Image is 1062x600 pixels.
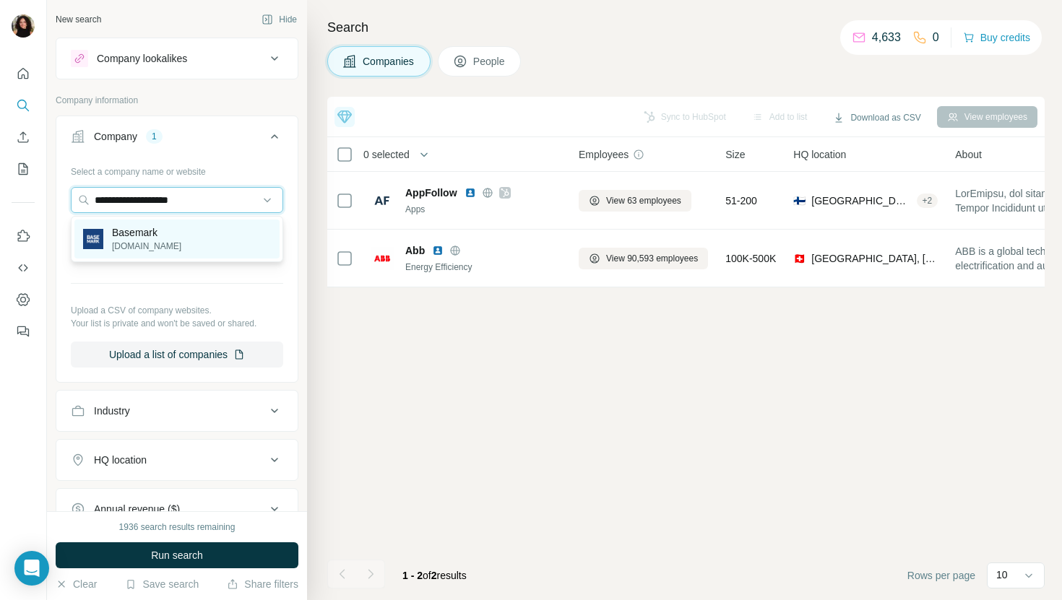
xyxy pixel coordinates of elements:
button: Buy credits [963,27,1030,48]
button: My lists [12,156,35,182]
span: [GEOGRAPHIC_DATA], [GEOGRAPHIC_DATA] [811,251,938,266]
div: Industry [94,404,130,418]
button: View 63 employees [579,190,691,212]
span: Companies [363,54,415,69]
div: Annual revenue ($) [94,502,180,516]
button: Enrich CSV [12,124,35,150]
div: + 2 [917,194,938,207]
span: AppFollow [405,186,457,200]
button: Upload a list of companies [71,342,283,368]
p: [DOMAIN_NAME] [112,240,181,253]
div: 1 [146,130,163,143]
p: Company information [56,94,298,107]
span: Size [725,147,745,162]
button: Annual revenue ($) [56,492,298,526]
div: Select a company name or website [71,160,283,178]
span: 🇨🇭 [793,251,806,266]
h4: Search [327,17,1045,38]
span: [GEOGRAPHIC_DATA], [GEOGRAPHIC_DATA] [811,194,910,208]
p: Upload a CSV of company websites. [71,304,283,317]
p: 10 [996,568,1008,582]
div: HQ location [94,453,147,467]
span: Employees [579,147,629,162]
span: 100K-500K [725,251,776,266]
p: 4,633 [872,29,901,46]
div: New search [56,13,101,26]
button: Clear [56,577,97,591]
span: View 90,593 employees [606,252,698,265]
p: Basemark [112,225,181,240]
span: 0 selected [363,147,410,162]
img: Logo of Abb [371,247,394,270]
button: Save search [125,577,199,591]
button: View 90,593 employees [579,248,708,269]
span: View 63 employees [606,194,681,207]
span: Rows per page [907,568,975,583]
button: Quick start [12,61,35,87]
span: 🇫🇮 [793,194,806,208]
div: Open Intercom Messenger [14,551,49,586]
img: Basemark [83,229,103,249]
button: Feedback [12,318,35,344]
button: Search [12,92,35,118]
span: About [955,147,982,162]
button: Use Surfe on LinkedIn [12,223,35,249]
img: LinkedIn logo [432,245,444,256]
span: Run search [151,548,203,562]
button: Run search [56,542,298,568]
div: Company [94,129,137,144]
button: Hide [251,9,307,30]
div: Energy Efficiency [405,261,561,274]
span: 2 [431,570,437,581]
button: Dashboard [12,287,35,313]
span: results [402,570,467,581]
img: Logo of AppFollow [371,189,394,212]
div: Company lookalikes [97,51,187,66]
button: Use Surfe API [12,255,35,281]
img: LinkedIn logo [465,187,476,199]
button: HQ location [56,443,298,477]
button: Share filters [227,577,298,591]
p: 0 [933,29,939,46]
span: Abb [405,243,425,258]
span: of [423,570,431,581]
p: Your list is private and won't be saved or shared. [71,317,283,330]
button: Company1 [56,119,298,160]
button: Company lookalikes [56,41,298,76]
div: Apps [405,203,561,216]
span: 1 - 2 [402,570,423,581]
span: People [473,54,506,69]
button: Industry [56,394,298,428]
span: HQ location [793,147,846,162]
span: 51-200 [725,194,757,208]
div: 1936 search results remaining [119,521,236,534]
img: Avatar [12,14,35,38]
button: Download as CSV [823,107,931,129]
